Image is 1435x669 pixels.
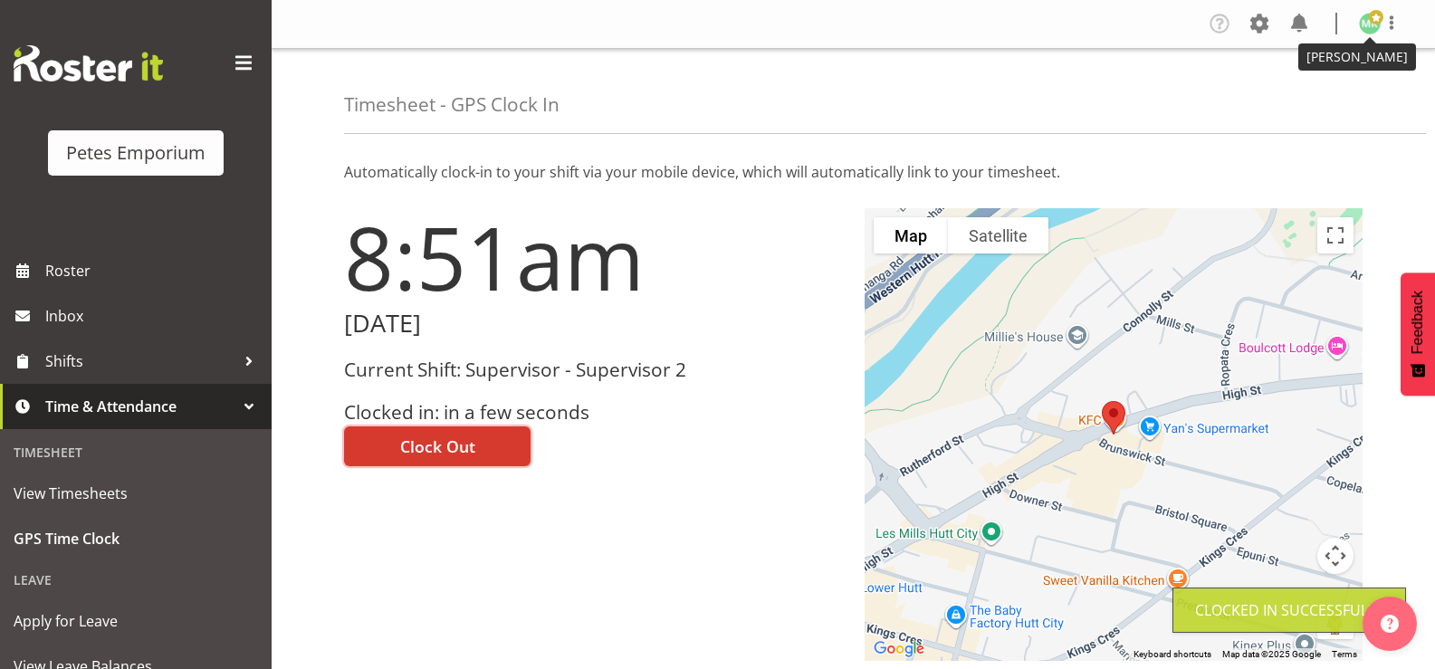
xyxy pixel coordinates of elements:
[66,139,206,167] div: Petes Emporium
[1332,649,1357,659] a: Terms (opens in new tab)
[45,393,235,420] span: Time & Attendance
[344,359,843,380] h3: Current Shift: Supervisor - Supervisor 2
[869,637,929,661] a: Open this area in Google Maps (opens a new window)
[869,637,929,661] img: Google
[1317,538,1354,574] button: Map camera controls
[344,310,843,338] h2: [DATE]
[5,561,267,598] div: Leave
[5,434,267,471] div: Timesheet
[344,161,1363,183] p: Automatically clock-in to your shift via your mobile device, which will automatically link to you...
[45,257,263,284] span: Roster
[5,471,267,516] a: View Timesheets
[1222,649,1321,659] span: Map data ©2025 Google
[1317,217,1354,253] button: Toggle fullscreen view
[400,435,475,458] span: Clock Out
[45,302,263,330] span: Inbox
[1195,599,1383,621] div: Clocked in Successfully
[1134,648,1211,661] button: Keyboard shortcuts
[948,217,1048,253] button: Show satellite imagery
[5,516,267,561] a: GPS Time Clock
[1401,272,1435,396] button: Feedback - Show survey
[1381,615,1399,633] img: help-xxl-2.png
[5,598,267,644] a: Apply for Leave
[14,480,258,507] span: View Timesheets
[344,208,843,306] h1: 8:51am
[344,94,560,115] h4: Timesheet - GPS Clock In
[344,426,531,466] button: Clock Out
[874,217,948,253] button: Show street map
[14,45,163,81] img: Rosterit website logo
[1359,13,1381,34] img: melanie-richardson713.jpg
[14,525,258,552] span: GPS Time Clock
[45,348,235,375] span: Shifts
[14,607,258,635] span: Apply for Leave
[344,402,843,423] h3: Clocked in: in a few seconds
[1410,291,1426,354] span: Feedback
